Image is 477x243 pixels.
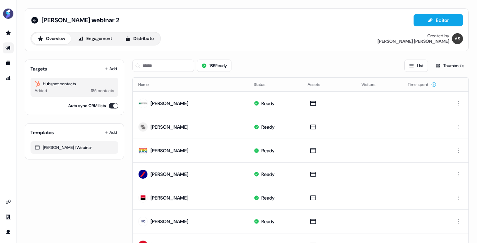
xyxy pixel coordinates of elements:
[427,33,449,39] div: Created by
[31,129,54,136] div: Templates
[3,196,14,207] a: Go to integrations
[452,33,463,44] img: Antoni
[404,60,428,72] button: List
[254,78,274,91] button: Status
[302,78,356,91] th: Assets
[151,124,188,130] div: [PERSON_NAME]
[138,78,157,91] button: Name
[35,87,47,94] div: Added
[408,78,437,91] button: Time spent
[414,17,463,25] a: Editor
[261,194,275,201] div: Ready
[197,60,231,72] button: 185Ready
[151,171,188,178] div: [PERSON_NAME]
[3,57,14,68] a: Go to templates
[68,102,106,109] label: Auto sync CRM lists
[261,147,275,154] div: Ready
[431,60,469,72] button: Thumbnails
[3,212,14,222] a: Go to team
[361,78,384,91] button: Visitors
[151,218,188,225] div: [PERSON_NAME]
[3,227,14,238] a: Go to profile
[3,42,14,53] a: Go to outbound experience
[32,33,71,44] button: Overview
[41,16,119,24] span: [PERSON_NAME] webinar 2
[72,33,118,44] button: Engagement
[261,171,275,178] div: Ready
[151,100,188,107] div: [PERSON_NAME]
[261,218,275,225] div: Ready
[151,147,188,154] div: [PERSON_NAME]
[31,65,47,72] div: Targets
[151,194,188,201] div: [PERSON_NAME]
[261,100,275,107] div: Ready
[378,39,449,44] div: [PERSON_NAME] [PERSON_NAME]
[119,33,159,44] button: Distribute
[35,80,114,87] div: Hubspot contacts
[261,124,275,130] div: Ready
[91,87,114,94] div: 185 contacts
[414,14,463,26] button: Editor
[3,73,14,84] a: Go to attribution
[35,144,114,151] div: [PERSON_NAME] | Webinar
[103,128,118,137] button: Add
[3,27,14,38] a: Go to prospects
[103,64,118,74] button: Add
